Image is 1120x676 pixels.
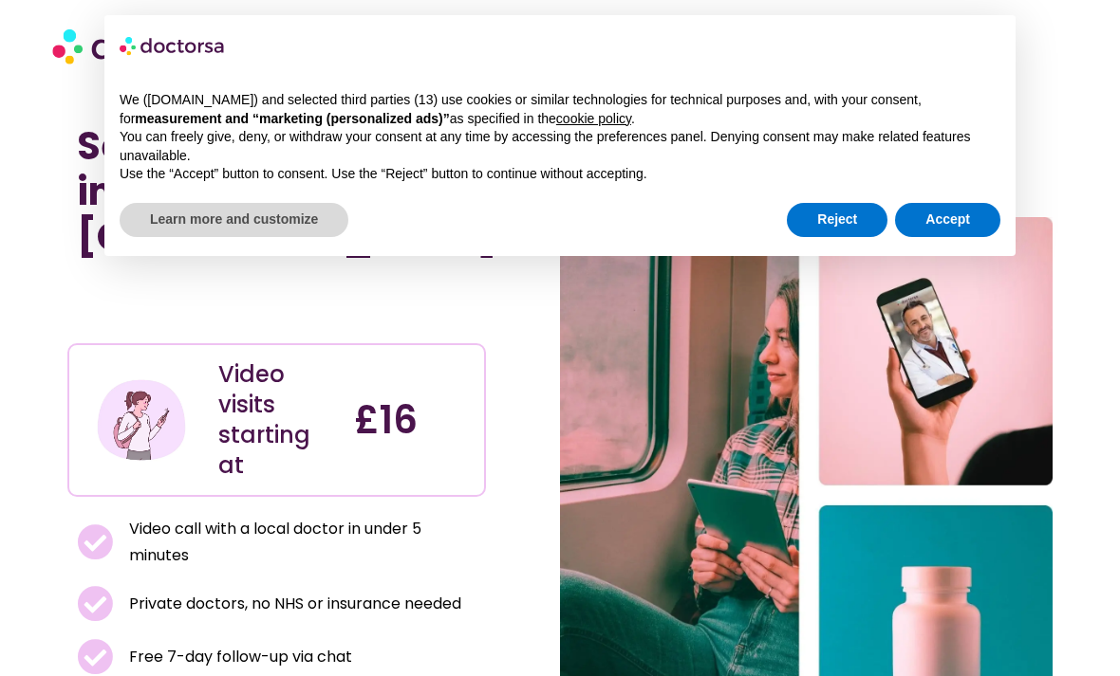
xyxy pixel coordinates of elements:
[124,516,476,569] span: Video call with a local doctor in under 5 minutes
[120,91,1000,128] p: We ([DOMAIN_NAME]) and selected third parties (13) use cookies or similar technologies for techni...
[77,279,362,301] iframe: Customer reviews powered by Trustpilot
[787,203,887,237] button: Reject
[95,374,188,466] img: Illustration depicting a young woman in a casual outfit, engaged with her smartphone. She has a p...
[120,30,226,61] img: logo
[135,111,449,126] strong: measurement and “marketing (personalized ads)”
[120,128,1000,165] p: You can freely give, deny, or withdraw your consent at any time by accessing the preferences pane...
[120,203,348,237] button: Learn more and customize
[124,591,461,617] span: Private doctors, no NHS or insurance needed
[218,359,334,481] div: Video visits starting at
[77,301,476,324] iframe: Customer reviews powered by Trustpilot
[120,165,1000,184] p: Use the “Accept” button to consent. Use the “Reject” button to continue without accepting.
[77,123,476,260] h1: See a doctor online in minutes in [GEOGRAPHIC_DATA]
[124,644,352,670] span: Free 7-day follow-up via chat
[895,203,1000,237] button: Accept
[556,111,631,126] a: cookie policy
[354,397,470,443] h4: £16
